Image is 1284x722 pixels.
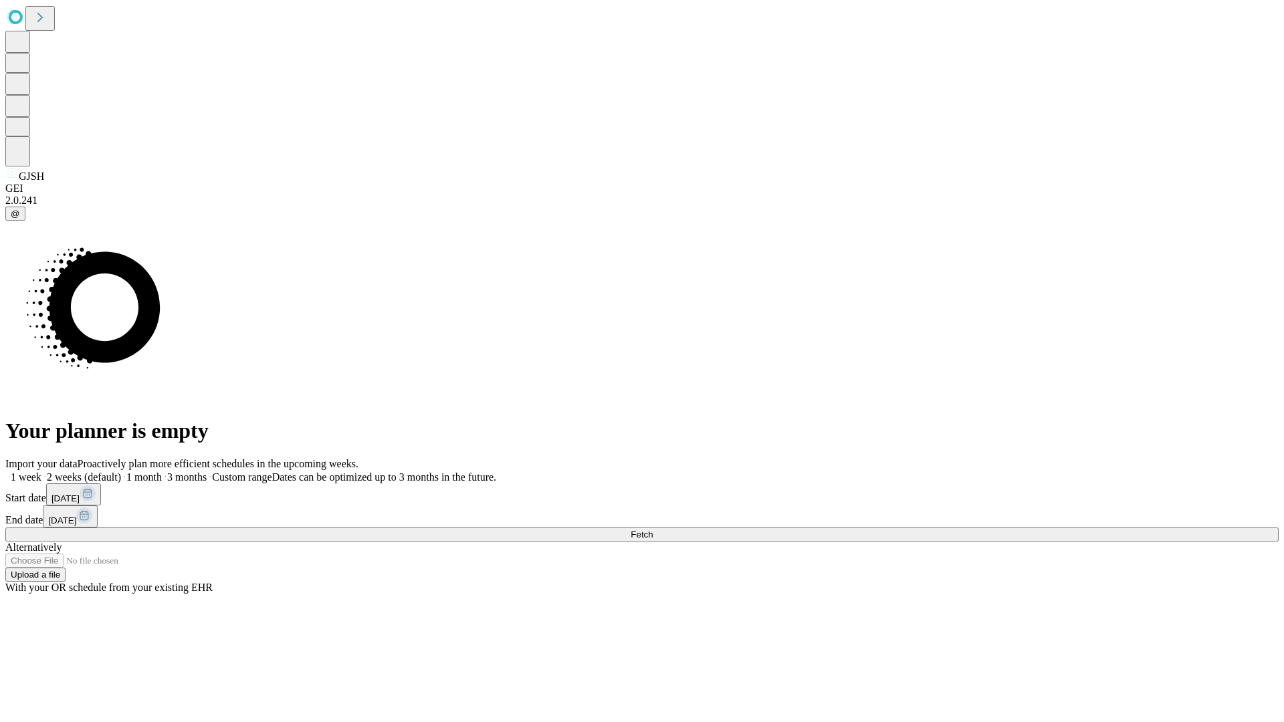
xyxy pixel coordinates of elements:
span: Proactively plan more efficient schedules in the upcoming weeks. [78,458,358,469]
span: @ [11,209,20,219]
span: 3 months [167,471,207,483]
span: 1 month [126,471,162,483]
span: GJSH [19,170,44,182]
span: Fetch [631,529,653,539]
h1: Your planner is empty [5,418,1279,443]
div: End date [5,505,1279,527]
div: 2.0.241 [5,195,1279,207]
span: Import your data [5,458,78,469]
span: [DATE] [48,515,76,525]
span: Dates can be optimized up to 3 months in the future. [272,471,496,483]
button: [DATE] [43,505,98,527]
button: Upload a file [5,568,66,582]
button: [DATE] [46,483,101,505]
span: [DATE] [51,493,80,503]
span: 2 weeks (default) [47,471,121,483]
span: Custom range [212,471,272,483]
span: 1 week [11,471,41,483]
button: Fetch [5,527,1279,541]
span: Alternatively [5,541,62,553]
span: With your OR schedule from your existing EHR [5,582,213,593]
div: GEI [5,183,1279,195]
div: Start date [5,483,1279,505]
button: @ [5,207,25,221]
